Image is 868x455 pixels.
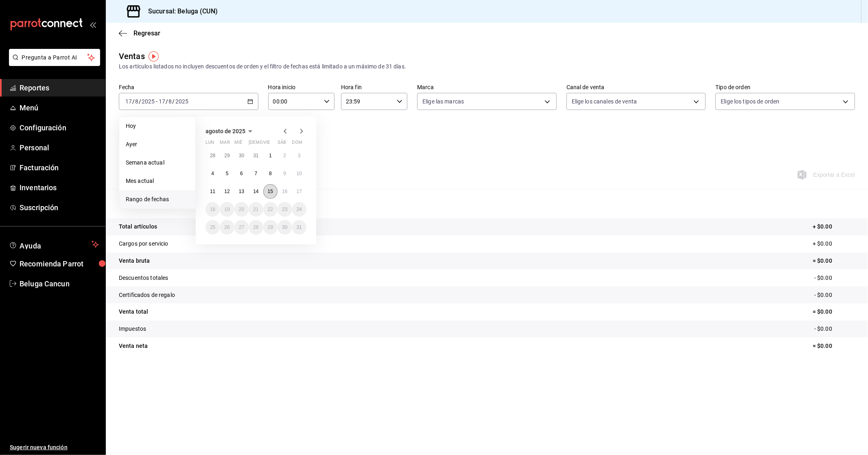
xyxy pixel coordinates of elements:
span: / [132,98,135,105]
p: Cargos por servicio [119,240,168,248]
span: Personal [20,142,99,153]
input: -- [135,98,139,105]
input: ---- [175,98,189,105]
p: - $0.00 [814,274,855,282]
abbr: domingo [292,140,302,148]
abbr: 26 de agosto de 2025 [224,224,230,230]
p: + $0.00 [813,240,855,248]
p: = $0.00 [813,257,855,265]
button: 2 de agosto de 2025 [278,148,292,163]
label: Canal de venta [566,85,706,90]
button: 23 de agosto de 2025 [278,202,292,217]
abbr: 30 de agosto de 2025 [282,224,287,230]
button: 27 de agosto de 2025 [234,220,249,235]
span: Rango de fechas [126,195,189,204]
button: 4 de agosto de 2025 [206,166,220,181]
abbr: 2 de agosto de 2025 [283,153,286,158]
abbr: 28 de julio de 2025 [210,153,215,158]
p: Venta bruta [119,257,150,265]
abbr: 3 de agosto de 2025 [298,153,301,158]
abbr: 18 de agosto de 2025 [210,207,215,212]
abbr: 23 de agosto de 2025 [282,207,287,212]
button: 29 de julio de 2025 [220,148,234,163]
button: 14 de agosto de 2025 [249,184,263,199]
button: 28 de agosto de 2025 [249,220,263,235]
button: 21 de agosto de 2025 [249,202,263,217]
abbr: 21 de agosto de 2025 [253,207,258,212]
a: Pregunta a Parrot AI [6,59,100,68]
label: Tipo de orden [715,85,855,90]
p: Descuentos totales [119,274,168,282]
div: Ventas [119,50,145,62]
span: Mes actual [126,177,189,185]
span: Ayer [126,140,189,149]
div: Los artículos listados no incluyen descuentos de orden y el filtro de fechas está limitado a un m... [119,62,855,71]
span: agosto de 2025 [206,128,245,134]
p: + $0.00 [813,222,855,231]
span: Regresar [133,29,160,37]
input: -- [168,98,173,105]
abbr: 28 de agosto de 2025 [253,224,258,230]
button: 24 de agosto de 2025 [292,202,306,217]
abbr: viernes [263,140,270,148]
span: / [166,98,168,105]
button: 16 de agosto de 2025 [278,184,292,199]
span: Elige los canales de venta [572,97,637,106]
abbr: jueves [249,140,297,148]
span: Elige las marcas [422,97,464,106]
button: 3 de agosto de 2025 [292,148,306,163]
abbr: 25 de agosto de 2025 [210,224,215,230]
button: 15 de agosto de 2025 [263,184,278,199]
button: 31 de agosto de 2025 [292,220,306,235]
span: Configuración [20,122,99,133]
span: Elige los tipos de orden [721,97,779,106]
label: Hora inicio [268,85,335,90]
p: - $0.00 [814,325,855,333]
abbr: 7 de agosto de 2025 [255,171,258,176]
span: Hoy [126,122,189,130]
p: = $0.00 [813,308,855,316]
button: 7 de agosto de 2025 [249,166,263,181]
span: Inventarios [20,182,99,193]
button: 6 de agosto de 2025 [234,166,249,181]
abbr: 27 de agosto de 2025 [239,224,244,230]
p: Venta neta [119,342,148,350]
span: Pregunta a Parrot AI [22,53,87,62]
button: 18 de agosto de 2025 [206,202,220,217]
abbr: 16 de agosto de 2025 [282,189,287,194]
abbr: 29 de agosto de 2025 [268,224,273,230]
label: Hora fin [341,85,407,90]
button: Regresar [119,29,160,37]
button: 13 de agosto de 2025 [234,184,249,199]
abbr: 29 de julio de 2025 [224,153,230,158]
abbr: 30 de julio de 2025 [239,153,244,158]
button: 31 de julio de 2025 [249,148,263,163]
button: 10 de agosto de 2025 [292,166,306,181]
img: Tooltip marker [149,51,159,62]
button: agosto de 2025 [206,126,255,136]
label: Marca [417,85,557,90]
span: Reportes [20,82,99,93]
abbr: 4 de agosto de 2025 [211,171,214,176]
abbr: 13 de agosto de 2025 [239,189,244,194]
abbr: sábado [278,140,286,148]
abbr: 6 de agosto de 2025 [240,171,243,176]
p: Resumen [119,199,855,209]
p: = $0.00 [813,342,855,350]
abbr: lunes [206,140,214,148]
abbr: 14 de agosto de 2025 [253,189,258,194]
button: Pregunta a Parrot AI [9,49,100,66]
abbr: 19 de agosto de 2025 [224,207,230,212]
label: Fecha [119,85,258,90]
span: Beluga Cancun [20,278,99,289]
p: Certificados de regalo [119,291,175,299]
button: 25 de agosto de 2025 [206,220,220,235]
abbr: 24 de agosto de 2025 [297,207,302,212]
span: Suscripción [20,202,99,213]
button: 1 de agosto de 2025 [263,148,278,163]
button: 20 de agosto de 2025 [234,202,249,217]
abbr: 9 de agosto de 2025 [283,171,286,176]
span: Facturación [20,162,99,173]
button: 29 de agosto de 2025 [263,220,278,235]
